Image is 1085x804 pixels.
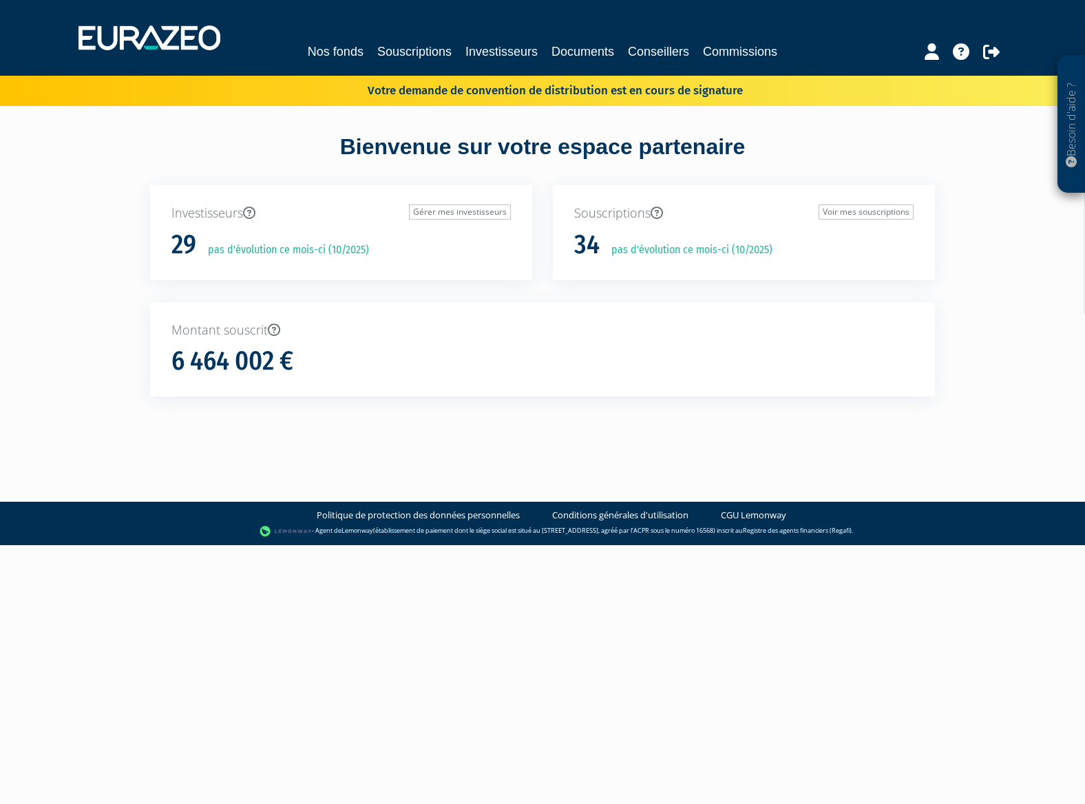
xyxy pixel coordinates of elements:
a: Nos fonds [308,42,364,61]
h1: 6 464 002 € [171,347,293,376]
p: pas d'évolution ce mois-ci (10/2025) [602,242,772,258]
a: Souscriptions [377,42,452,61]
a: Investisseurs [465,42,538,61]
a: CGU Lemonway [721,509,786,522]
p: Investisseurs [171,204,511,222]
p: Votre demande de convention de distribution est en cours de signature [328,79,743,99]
img: 1732889491-logotype_eurazeo_blanc_rvb.png [78,25,220,50]
h1: 29 [171,231,196,260]
a: Commissions [703,42,777,61]
a: Lemonway [341,527,373,536]
div: Bienvenue sur votre espace partenaire [140,131,945,185]
p: pas d'évolution ce mois-ci (10/2025) [198,242,369,258]
a: Gérer mes investisseurs [409,204,511,220]
a: Conseillers [628,42,689,61]
a: Politique de protection des données personnelles [317,509,520,522]
a: Conditions générales d'utilisation [552,509,688,522]
div: - Agent de (établissement de paiement dont le siège social est situé au [STREET_ADDRESS], agréé p... [14,525,1071,538]
p: Montant souscrit [171,321,914,339]
a: Voir mes souscriptions [819,204,914,220]
h1: 34 [574,231,600,260]
a: Registre des agents financiers (Regafi) [743,527,852,536]
p: Souscriptions [574,204,914,222]
a: Documents [551,42,614,61]
img: logo-lemonway.png [260,525,313,538]
p: Besoin d'aide ? [1064,63,1079,187]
